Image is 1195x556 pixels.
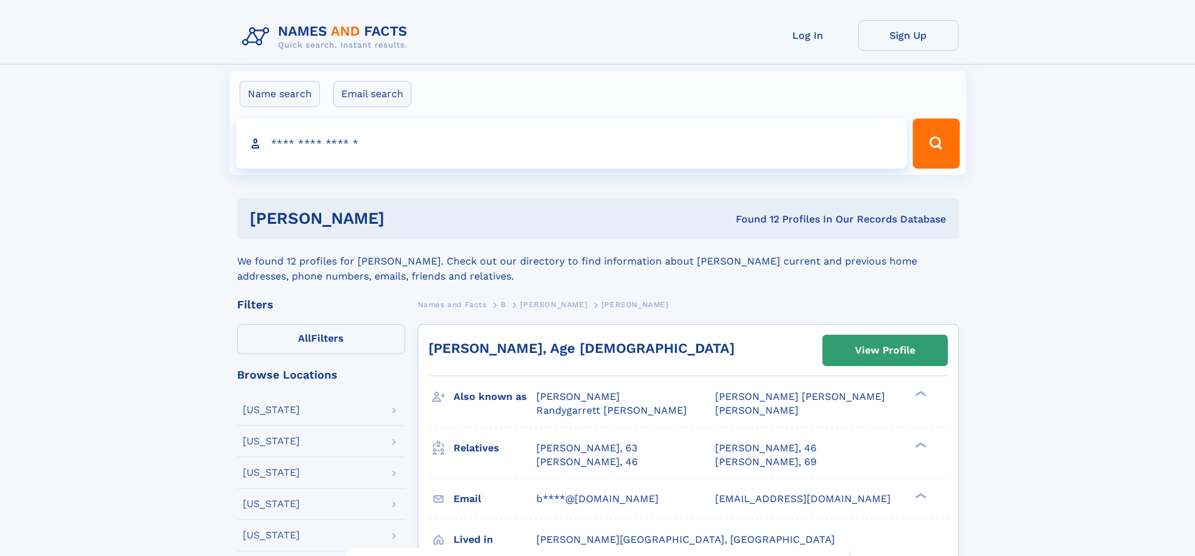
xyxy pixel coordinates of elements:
div: Filters [237,299,405,310]
div: [US_STATE] [243,436,300,446]
span: [PERSON_NAME][GEOGRAPHIC_DATA], [GEOGRAPHIC_DATA] [536,533,835,545]
span: [PERSON_NAME] [602,300,669,309]
span: [PERSON_NAME] [520,300,587,309]
h3: Also known as [454,386,536,407]
input: search input [236,118,908,169]
button: Search Button [913,118,959,169]
div: ❯ [912,491,927,500]
a: [PERSON_NAME], 46 [715,441,817,455]
div: Browse Locations [237,369,405,380]
div: [US_STATE] [243,499,300,509]
div: ❯ [912,390,927,398]
div: Found 12 Profiles In Our Records Database [560,212,946,226]
div: View Profile [855,336,915,365]
div: [US_STATE] [243,405,300,415]
label: Name search [240,81,320,107]
a: [PERSON_NAME], 63 [536,441,637,455]
span: B [501,300,506,309]
a: [PERSON_NAME] [520,296,587,312]
h3: Lived in [454,529,536,550]
div: [US_STATE] [243,530,300,540]
a: B [501,296,506,312]
h1: [PERSON_NAME] [250,211,560,226]
img: Logo Names and Facts [237,20,418,54]
span: [PERSON_NAME] [536,391,620,402]
a: Sign Up [858,20,959,51]
a: View Profile [823,335,947,365]
span: Randygarrett [PERSON_NAME] [536,404,687,416]
div: We found 12 profiles for [PERSON_NAME]. Check out our directory to find information about [PERSON... [237,239,959,284]
span: [PERSON_NAME] [715,404,799,416]
div: ❯ [912,441,927,449]
a: [PERSON_NAME], Age [DEMOGRAPHIC_DATA] [428,340,735,356]
span: All [298,332,311,344]
label: Filters [237,324,405,354]
a: [PERSON_NAME], 69 [715,455,817,469]
h3: Email [454,488,536,510]
a: Log In [758,20,858,51]
h3: Relatives [454,438,536,459]
label: Email search [333,81,412,107]
div: [US_STATE] [243,468,300,478]
span: [EMAIL_ADDRESS][DOMAIN_NAME] [715,493,891,505]
a: Names and Facts [418,296,487,312]
a: [PERSON_NAME], 46 [536,455,638,469]
span: [PERSON_NAME] [PERSON_NAME] [715,391,885,402]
